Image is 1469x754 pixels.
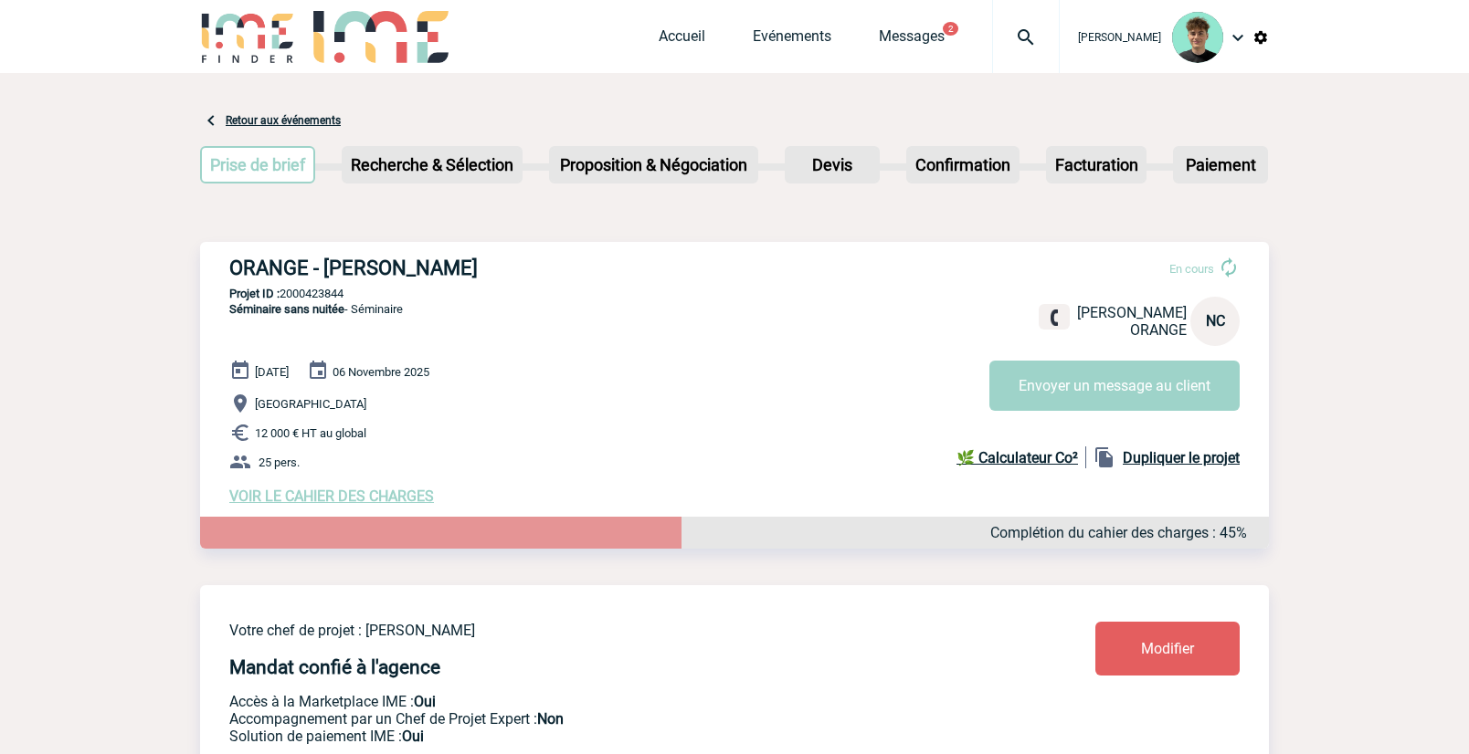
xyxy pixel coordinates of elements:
[255,426,366,440] span: 12 000 € HT au global
[255,365,289,379] span: [DATE]
[229,302,403,316] span: - Séminaire
[229,693,988,710] p: Accès à la Marketplace IME :
[229,728,988,745] p: Conformité aux process achat client, Prise en charge de la facturation, Mutualisation de plusieur...
[1169,262,1214,276] span: En cours
[1206,312,1225,330] span: NC
[956,449,1078,466] b: 🌿 Calculateur Co²
[787,148,878,182] p: Devis
[255,397,366,411] span: [GEOGRAPHIC_DATA]
[1123,449,1240,466] b: Dupliquer le projet
[551,148,756,182] p: Proposition & Négociation
[1094,446,1115,468] img: file_copy-black-24dp.png
[879,27,945,53] a: Messages
[202,148,313,182] p: Prise de brief
[1077,304,1187,321] span: [PERSON_NAME]
[343,148,521,182] p: Recherche & Sélection
[229,710,988,728] p: Prestation payante
[229,302,344,316] span: Séminaire sans nuitée
[229,487,434,505] a: VOIR LE CAHIER DES CHARGES
[1175,148,1266,182] p: Paiement
[956,446,1086,468] a: 🌿 Calculateur Co²
[200,287,1269,300] p: 2000423844
[229,622,988,639] p: Votre chef de projet : [PERSON_NAME]
[402,728,424,745] b: Oui
[229,257,777,279] h3: ORANGE - [PERSON_NAME]
[259,456,300,469] span: 25 pers.
[200,11,295,63] img: IME-Finder
[753,27,831,53] a: Evénements
[1046,309,1062,326] img: fixe.png
[1078,31,1161,44] span: [PERSON_NAME]
[537,710,564,728] b: Non
[908,148,1018,182] p: Confirmation
[229,287,280,300] b: Projet ID :
[1141,640,1194,657] span: Modifier
[943,22,958,36] button: 2
[1048,148,1146,182] p: Facturation
[989,361,1240,411] button: Envoyer un message au client
[659,27,705,53] a: Accueil
[229,656,440,678] h4: Mandat confié à l'agence
[1172,12,1223,63] img: 131612-0.png
[333,365,429,379] span: 06 Novembre 2025
[414,693,436,710] b: Oui
[226,114,341,127] a: Retour aux événements
[1130,321,1187,339] span: ORANGE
